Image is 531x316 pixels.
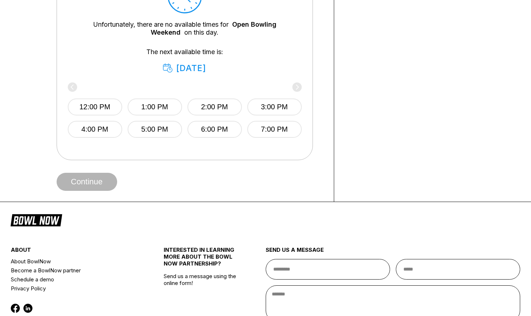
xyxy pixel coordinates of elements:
a: Privacy Policy [11,284,138,293]
div: [DATE] [163,63,207,73]
a: About BowlNow [11,257,138,266]
button: 7:00 PM [247,121,302,138]
button: 4:00 PM [68,121,122,138]
div: about [11,246,138,257]
a: Become a BowlNow partner [11,266,138,275]
button: 6:00 PM [187,121,242,138]
button: 1:00 PM [128,98,182,115]
div: The next available time is: [79,48,291,73]
div: send us a message [266,246,521,259]
a: Schedule a demo [11,275,138,284]
a: Open Bowling Weekend [151,21,276,36]
button: 5:00 PM [128,121,182,138]
button: 2:00 PM [187,98,242,115]
button: 3:00 PM [247,98,302,115]
div: Unfortunately, there are no available times for on this day. [79,21,291,36]
div: INTERESTED IN LEARNING MORE ABOUT THE BOWL NOW PARTNERSHIP? [164,246,240,273]
button: 12:00 PM [68,98,122,115]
